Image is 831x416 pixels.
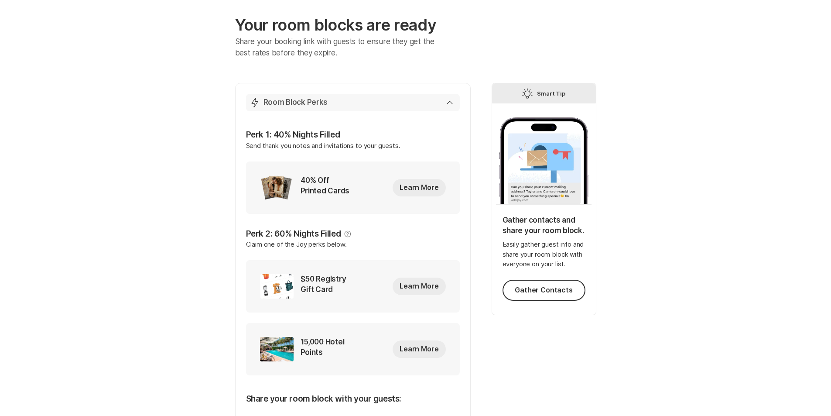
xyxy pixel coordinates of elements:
p: Perk 1: 40% Nights Filled [246,129,460,141]
button: Learn More [393,278,445,295]
p: Smart Tip [537,88,566,99]
p: 15,000 Hotel Points [301,337,347,361]
button: Gather Contacts [503,280,585,301]
p: Your room blocks are ready [235,16,471,34]
button: Learn More [393,340,445,358]
p: Share your booking link with guests to ensure they get the best rates before they expire. [235,36,448,58]
p: Easily gather guest info and share your room block with everyone on your list. [503,240,585,269]
p: 40% Off Printed Cards [301,175,352,200]
p: Room Block Perks [263,97,328,108]
p: $50 Registry Gift Card [301,274,352,299]
img: incentive [260,337,294,361]
button: Room Block Perks [246,94,460,111]
img: incentive [260,175,294,200]
p: Send thank you notes and invitations to your guests. [246,141,460,162]
p: Claim one of the Joy perks below. [246,240,460,260]
p: Share your room block with your guests: [246,393,460,412]
p: Perk 2: 60% Nights Filled [246,228,341,240]
button: Learn More [393,179,445,196]
img: incentive [260,274,294,299]
p: Gather contacts and share your room block. [503,215,585,236]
